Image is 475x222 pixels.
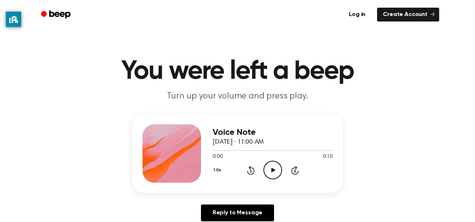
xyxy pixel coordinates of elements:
a: Log in [342,6,373,23]
h1: You were left a beep [50,58,425,85]
p: Turn up your volume and press play. [97,90,378,102]
button: 1.0x [213,164,224,176]
a: Beep [36,8,77,22]
h3: Voice Note [213,128,332,137]
span: [DATE] · 11:00 AM [213,139,264,145]
a: Create Account [377,8,439,22]
button: privacy banner [6,12,21,27]
span: 0:00 [213,153,222,161]
a: Reply to Message [201,205,274,221]
span: 0:10 [323,153,332,161]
